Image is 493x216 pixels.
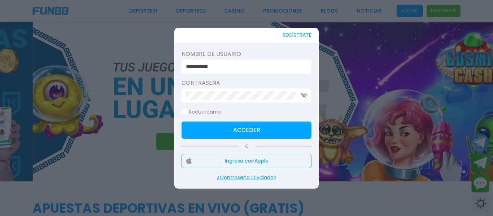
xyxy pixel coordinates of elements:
[182,143,311,150] p: Ó
[182,122,311,139] button: Acceder
[182,79,311,87] label: Contraseña
[182,174,311,181] p: ¿Contraseña Olvidada?
[283,28,311,43] button: REGÍSTRATE
[182,154,311,168] button: Ingresa conApple
[182,108,222,116] label: Recuérdame
[182,50,311,58] label: Nombre de usuario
